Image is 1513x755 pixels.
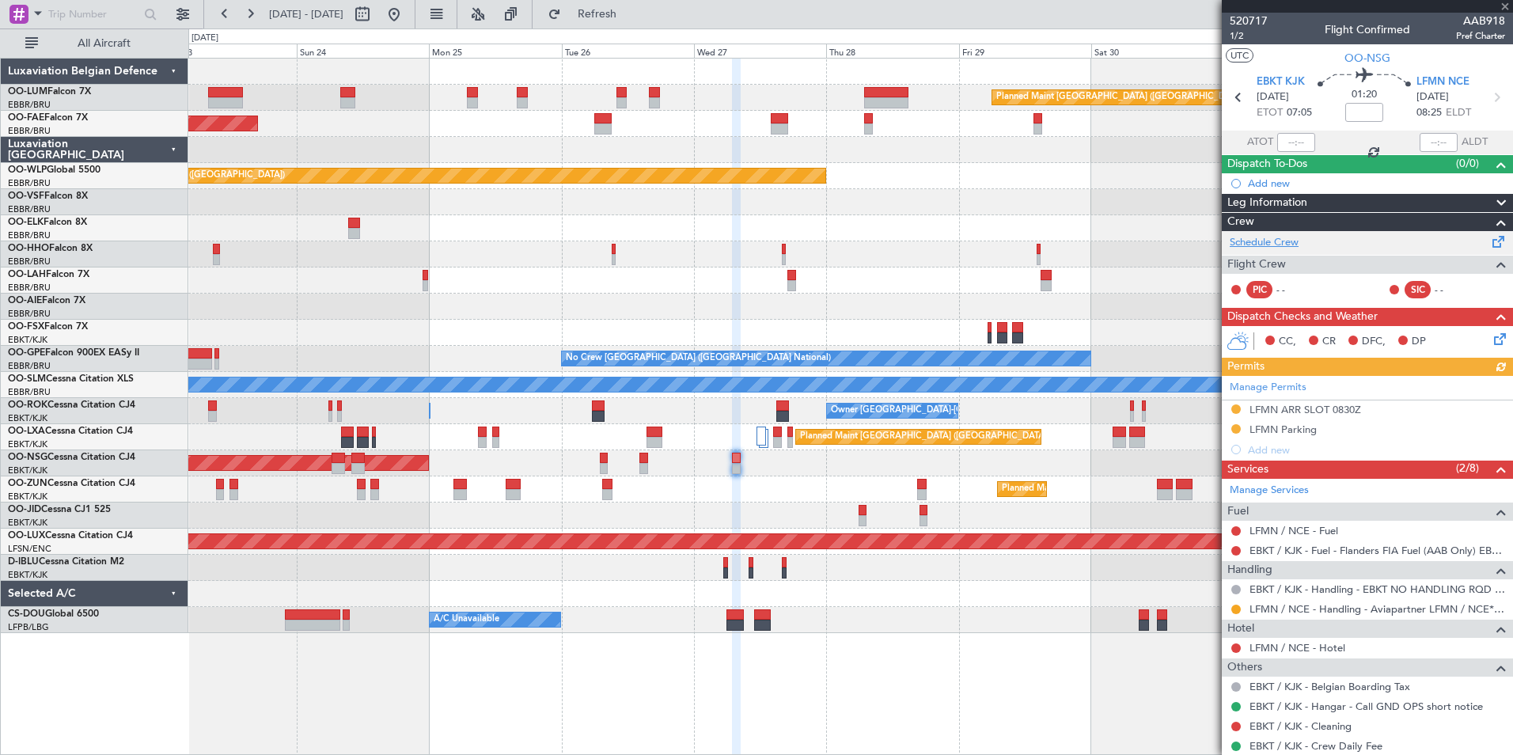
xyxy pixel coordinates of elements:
[8,621,49,633] a: LFPB/LBG
[1276,283,1312,297] div: - -
[8,412,47,424] a: EBKT/KJK
[8,192,44,201] span: OO-VSF
[8,322,88,332] a: OO-FSXFalcon 7X
[1456,29,1505,43] span: Pref Charter
[8,165,47,175] span: OO-WLP
[8,296,85,305] a: OO-AIEFalcon 7X
[1416,89,1449,105] span: [DATE]
[564,9,631,20] span: Refresh
[8,348,45,358] span: OO-GPE
[562,44,694,58] div: Tue 26
[1362,334,1386,350] span: DFC,
[1227,461,1268,479] span: Services
[8,543,51,555] a: LFSN/ENC
[8,531,133,541] a: OO-LUXCessna Citation CJ4
[8,465,47,476] a: EBKT/KJK
[8,400,135,410] a: OO-ROKCessna Citation CJ4
[1249,544,1505,557] a: EBKT / KJK - Fuel - Flanders FIA Fuel (AAB Only) EBKT / KJK
[1249,700,1483,713] a: EBKT / KJK - Hangar - Call GND OPS short notice
[48,2,139,26] input: Trip Number
[8,505,41,514] span: OO-JID
[1325,21,1410,38] div: Flight Confirmed
[8,218,44,227] span: OO-ELK
[1279,334,1296,350] span: CC,
[1246,281,1272,298] div: PIC
[8,569,47,581] a: EBKT/KJK
[8,531,45,541] span: OO-LUX
[8,557,124,567] a: D-IBLUCessna Citation M2
[1287,105,1312,121] span: 07:05
[566,347,831,370] div: No Crew [GEOGRAPHIC_DATA] ([GEOGRAPHIC_DATA] National)
[8,203,51,215] a: EBBR/BRU
[8,479,135,488] a: OO-ZUNCessna Citation CJ4
[1230,235,1299,251] a: Schedule Crew
[1249,582,1505,596] a: EBKT / KJK - Handling - EBKT NO HANDLING RQD FOR CJ
[8,192,88,201] a: OO-VSFFalcon 8X
[1456,460,1479,476] span: (2/8)
[1456,155,1479,172] span: (0/0)
[8,360,51,372] a: EBBR/BRU
[8,517,47,529] a: EBKT/KJK
[1227,194,1307,212] span: Leg Information
[8,374,134,384] a: OO-SLMCessna Citation XLS
[959,44,1091,58] div: Fri 29
[1227,503,1249,521] span: Fuel
[800,425,1086,449] div: Planned Maint [GEOGRAPHIC_DATA] ([GEOGRAPHIC_DATA] National)
[297,44,429,58] div: Sun 24
[996,85,1283,109] div: Planned Maint [GEOGRAPHIC_DATA] ([GEOGRAPHIC_DATA] National)
[8,609,99,619] a: CS-DOUGlobal 6500
[191,32,218,45] div: [DATE]
[8,334,47,346] a: EBKT/KJK
[1446,105,1471,121] span: ELDT
[8,557,39,567] span: D-IBLU
[1352,87,1377,103] span: 01:20
[1456,13,1505,29] span: AAB918
[8,270,89,279] a: OO-LAHFalcon 7X
[8,244,93,253] a: OO-HHOFalcon 8X
[1249,524,1338,537] a: LFMN / NCE - Fuel
[1249,602,1505,616] a: LFMN / NCE - Handling - Aviapartner LFMN / NCE*****MY HANDLING****
[1416,105,1442,121] span: 08:25
[1322,334,1336,350] span: CR
[8,244,49,253] span: OO-HHO
[8,609,45,619] span: CS-DOU
[1257,74,1305,90] span: EBKT KJK
[1230,13,1268,29] span: 520717
[1247,135,1273,150] span: ATOT
[1091,44,1223,58] div: Sat 30
[8,479,47,488] span: OO-ZUN
[8,125,51,137] a: EBBR/BRU
[1416,74,1469,90] span: LFMN NCE
[1257,89,1289,105] span: [DATE]
[8,270,46,279] span: OO-LAH
[1002,477,1186,501] div: Planned Maint Kortrijk-[GEOGRAPHIC_DATA]
[8,230,51,241] a: EBBR/BRU
[1412,334,1426,350] span: DP
[831,399,1045,423] div: Owner [GEOGRAPHIC_DATA]-[GEOGRAPHIC_DATA]
[8,99,51,111] a: EBBR/BRU
[1344,50,1390,66] span: OO-NSG
[8,113,44,123] span: OO-FAE
[8,427,45,436] span: OO-LXA
[8,296,42,305] span: OO-AIE
[41,38,167,49] span: All Aircraft
[8,386,51,398] a: EBBR/BRU
[1257,105,1283,121] span: ETOT
[1230,29,1268,43] span: 1/2
[8,177,51,189] a: EBBR/BRU
[8,505,111,514] a: OO-JIDCessna CJ1 525
[8,87,47,97] span: OO-LUM
[8,282,51,294] a: EBBR/BRU
[1405,281,1431,298] div: SIC
[1227,308,1378,326] span: Dispatch Checks and Weather
[1226,48,1253,63] button: UTC
[1249,641,1345,654] a: LFMN / NCE - Hotel
[8,256,51,267] a: EBBR/BRU
[269,7,343,21] span: [DATE] - [DATE]
[8,438,47,450] a: EBKT/KJK
[1248,176,1505,190] div: Add new
[826,44,958,58] div: Thu 28
[8,374,46,384] span: OO-SLM
[8,491,47,503] a: EBKT/KJK
[1462,135,1488,150] span: ALDT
